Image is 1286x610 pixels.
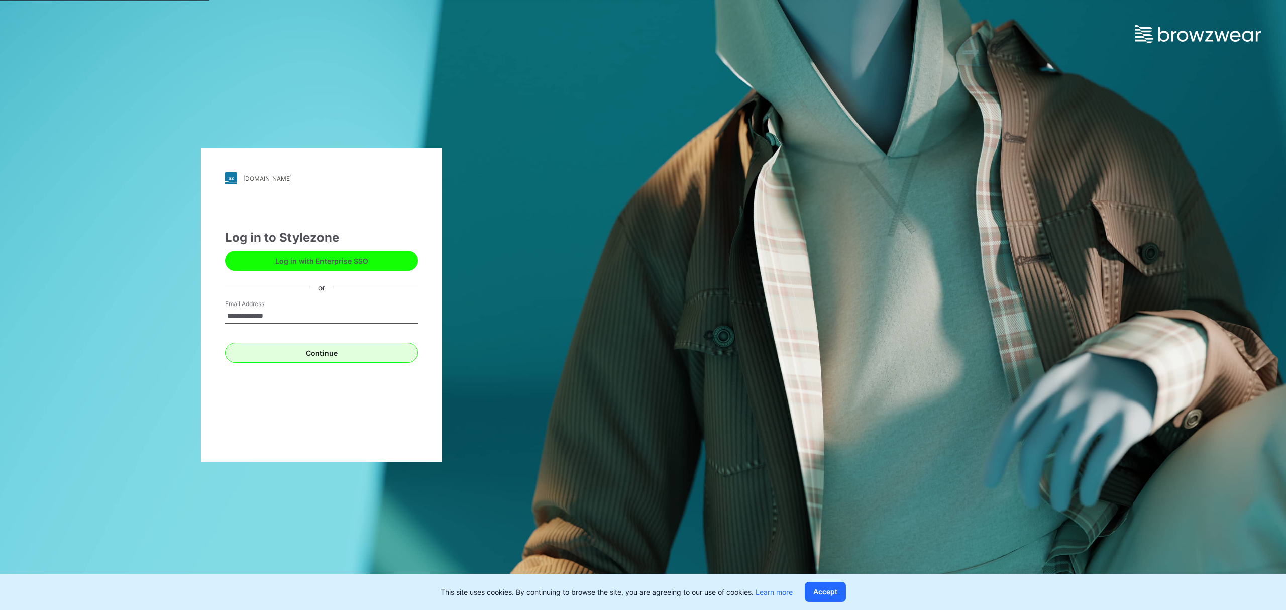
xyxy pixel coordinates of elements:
button: Log in with Enterprise SSO [225,251,418,271]
img: browzwear-logo.e42bd6dac1945053ebaf764b6aa21510.svg [1135,25,1261,43]
button: Accept [805,582,846,602]
div: [DOMAIN_NAME] [243,175,292,182]
img: stylezone-logo.562084cfcfab977791bfbf7441f1a819.svg [225,172,237,184]
p: This site uses cookies. By continuing to browse the site, you are agreeing to our use of cookies. [441,587,793,597]
div: or [310,282,333,292]
a: Learn more [756,588,793,596]
label: Email Address [225,299,295,309]
button: Continue [225,343,418,363]
div: Log in to Stylezone [225,229,418,247]
a: [DOMAIN_NAME] [225,172,418,184]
